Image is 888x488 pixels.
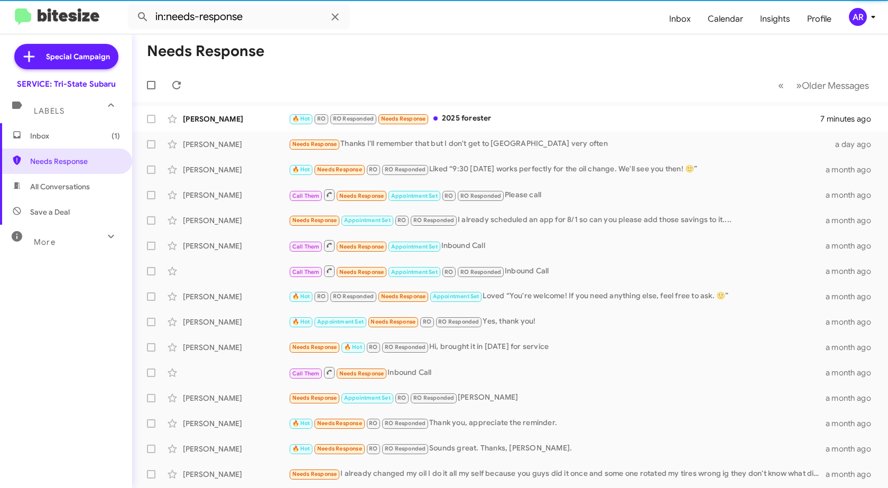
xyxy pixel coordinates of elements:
span: Needs Response [292,394,337,401]
span: 🔥 Hot [344,344,362,351]
span: 🔥 Hot [292,115,310,122]
div: Sounds great. Thanks, [PERSON_NAME]. [289,443,826,455]
div: [PERSON_NAME] [183,164,289,175]
div: [PERSON_NAME] [183,215,289,226]
span: Needs Response [339,370,384,377]
span: Labels [34,106,64,116]
span: Appointment Set [344,394,391,401]
button: Previous [772,75,790,96]
span: Needs Response [292,471,337,477]
div: [PERSON_NAME] [183,317,289,327]
span: 🔥 Hot [292,293,310,300]
span: RO Responded [385,445,425,452]
span: Appointment Set [391,192,438,199]
div: Liked “9:30 [DATE] works perfectly for the oil change. We'll see you then! 🙂” [289,163,826,176]
span: Needs Response [381,293,426,300]
a: Insights [752,4,799,34]
span: Call Them [292,243,320,250]
div: [PERSON_NAME] [183,469,289,480]
span: Call Them [292,192,320,199]
span: RO Responded [413,394,454,401]
span: Call Them [292,269,320,275]
div: a month ago [826,164,880,175]
span: RO Responded [413,217,454,224]
span: RO [369,420,377,427]
div: Yes, thank you! [289,316,826,328]
span: Needs Response [339,192,384,199]
div: a month ago [826,317,880,327]
span: Needs Response [339,243,384,250]
nav: Page navigation example [772,75,875,96]
span: Appointment Set [317,318,364,325]
div: [PERSON_NAME] [183,393,289,403]
span: RO [317,115,326,122]
span: RO [317,293,326,300]
div: Inbound Call [289,366,826,379]
div: a month ago [826,291,880,302]
div: a month ago [826,190,880,200]
span: RO Responded [460,269,501,275]
span: » [796,79,802,92]
span: 🔥 Hot [292,420,310,427]
div: Inbound Call [289,264,826,278]
span: Needs Response [317,420,362,427]
span: Save a Deal [30,207,70,217]
div: [PERSON_NAME] [183,139,289,150]
span: Inbox [30,131,120,141]
div: [PERSON_NAME] [183,190,289,200]
div: 7 minutes ago [820,114,880,124]
div: Please call [289,188,826,201]
span: 🔥 Hot [292,445,310,452]
div: [PERSON_NAME] [183,291,289,302]
span: Appointment Set [391,269,438,275]
span: Appointment Set [391,243,438,250]
input: Search [128,4,350,30]
span: More [34,237,55,247]
span: « [778,79,784,92]
span: 🔥 Hot [292,318,310,325]
div: a month ago [826,342,880,353]
div: [PERSON_NAME] [183,418,289,429]
span: All Conversations [30,181,90,192]
span: RO Responded [460,192,501,199]
span: RO [423,318,431,325]
h1: Needs Response [147,43,264,60]
div: [PERSON_NAME] [183,444,289,454]
span: Needs Response [339,269,384,275]
div: 2025 forester [289,113,820,125]
div: I already scheduled an app for 8/1 so can you please add those savings to it.... [289,214,826,226]
span: Inbox [661,4,699,34]
div: a month ago [826,367,880,378]
div: a month ago [826,241,880,251]
div: a month ago [826,418,880,429]
span: 🔥 Hot [292,166,310,173]
span: Needs Response [381,115,426,122]
div: [PERSON_NAME] [183,342,289,353]
div: a day ago [831,139,880,150]
span: Needs Response [292,141,337,148]
span: Needs Response [30,156,120,167]
span: RO Responded [333,115,374,122]
span: RO Responded [385,420,425,427]
span: Older Messages [802,80,869,91]
span: Appointment Set [344,217,391,224]
span: RO Responded [385,166,425,173]
a: Special Campaign [14,44,118,69]
div: Hi, brought it in [DATE] for service [289,341,826,353]
span: RO [369,445,377,452]
span: RO [397,217,406,224]
div: a month ago [826,469,880,480]
span: RO [369,166,377,173]
span: Needs Response [317,445,362,452]
span: Needs Response [292,217,337,224]
div: [PERSON_NAME] [183,241,289,251]
span: RO [445,192,453,199]
a: Calendar [699,4,752,34]
span: RO Responded [438,318,479,325]
span: Needs Response [292,344,337,351]
a: Profile [799,4,840,34]
div: a month ago [826,266,880,277]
